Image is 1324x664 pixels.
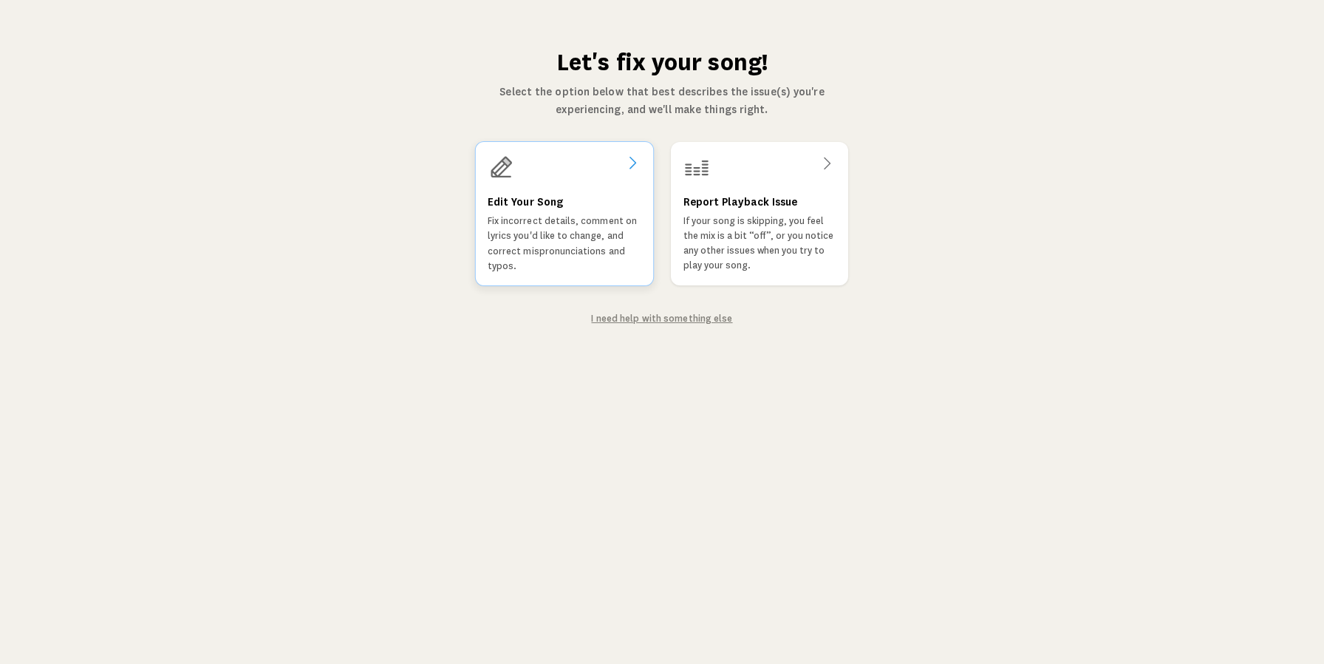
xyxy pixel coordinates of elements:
h3: Edit Your Song [488,193,563,211]
p: Fix incorrect details, comment on lyrics you'd like to change, and correct mispronunciations and ... [488,214,641,274]
p: Select the option below that best describes the issue(s) you're experiencing, and we'll make thin... [474,83,850,118]
h3: Report Playback Issue [683,193,797,211]
p: If your song is skipping, you feel the mix is a bit “off”, or you notice any other issues when yo... [683,214,836,273]
a: I need help with something else [591,314,732,324]
h1: Let's fix your song! [474,47,850,77]
a: Edit Your SongFix incorrect details, comment on lyrics you'd like to change, and correct mispronu... [476,142,653,285]
a: Report Playback IssueIf your song is skipping, you feel the mix is a bit “off”, or you notice any... [671,142,848,285]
